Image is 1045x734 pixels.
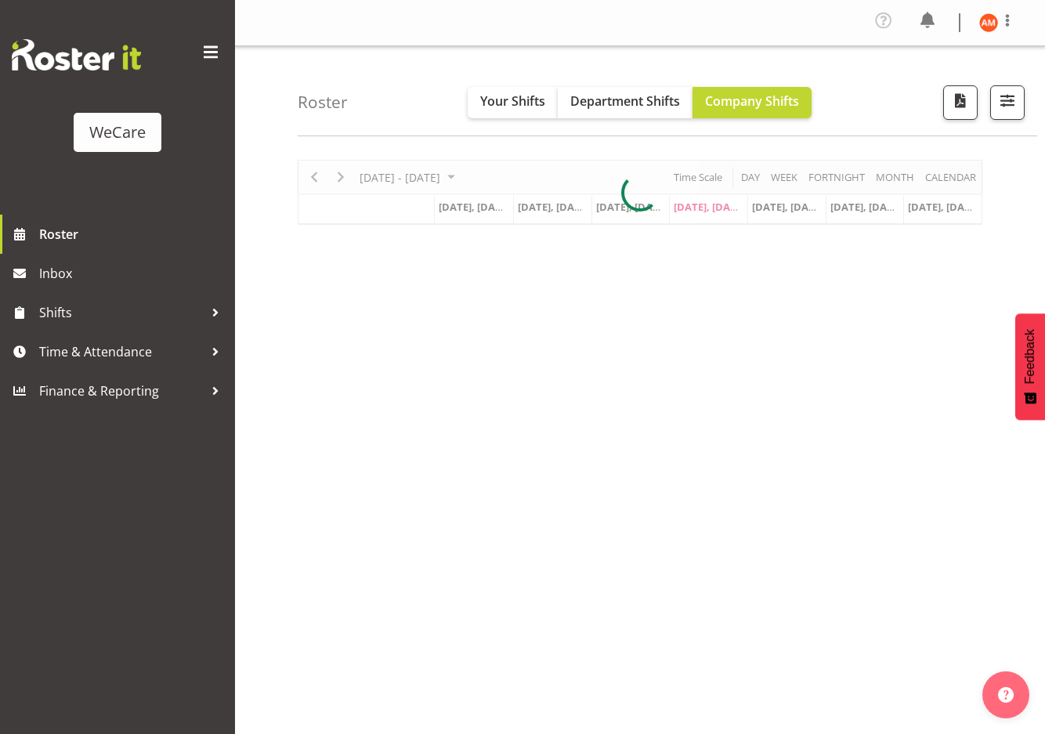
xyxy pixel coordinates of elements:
[39,222,227,246] span: Roster
[39,301,204,324] span: Shifts
[39,340,204,363] span: Time & Attendance
[468,87,558,118] button: Your Shifts
[480,92,545,110] span: Your Shifts
[979,13,998,32] img: ashley-mendoza11508.jpg
[1015,313,1045,420] button: Feedback - Show survey
[12,39,141,71] img: Rosterit website logo
[558,87,692,118] button: Department Shifts
[990,85,1025,120] button: Filter Shifts
[89,121,146,144] div: WeCare
[943,85,978,120] button: Download a PDF of the roster according to the set date range.
[998,687,1014,703] img: help-xxl-2.png
[39,379,204,403] span: Finance & Reporting
[705,92,799,110] span: Company Shifts
[692,87,812,118] button: Company Shifts
[39,262,227,285] span: Inbox
[570,92,680,110] span: Department Shifts
[1023,329,1037,384] span: Feedback
[298,93,348,111] h4: Roster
